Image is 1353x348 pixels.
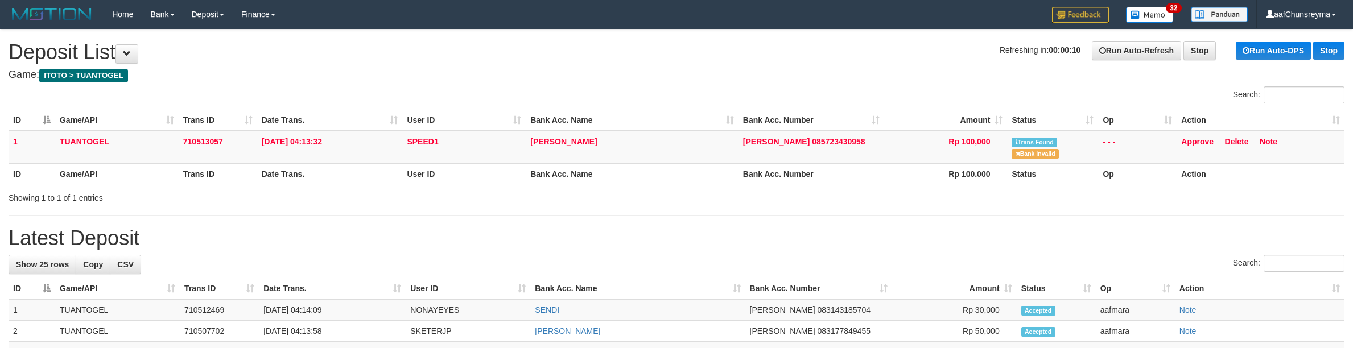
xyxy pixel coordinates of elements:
[884,110,1008,131] th: Amount: activate to sort column ascending
[750,326,815,335] span: [PERSON_NAME]
[180,299,259,321] td: 710512469
[259,278,406,299] th: Date Trans.: activate to sort column ascending
[39,69,128,82] span: ITOTO > TUANTOGEL
[530,278,745,299] th: Bank Acc. Name: activate to sort column ascending
[9,110,55,131] th: ID: activate to sort column descending
[1177,110,1344,131] th: Action: activate to sort column ascending
[55,110,179,131] th: Game/API: activate to sort column ascending
[1017,278,1096,299] th: Status: activate to sort column ascending
[259,321,406,342] td: [DATE] 04:13:58
[179,163,257,184] th: Trans ID
[1096,278,1175,299] th: Op: activate to sort column ascending
[535,326,600,335] a: [PERSON_NAME]
[402,163,526,184] th: User ID
[55,163,179,184] th: Game/API
[1225,137,1249,146] a: Delete
[1233,86,1344,103] label: Search:
[1181,137,1214,146] a: Approve
[9,227,1344,250] h1: Latest Deposit
[76,255,110,274] a: Copy
[1179,326,1197,335] a: Note
[1177,163,1344,184] th: Action
[892,299,1017,321] td: Rp 30,000
[739,110,884,131] th: Bank Acc. Number: activate to sort column ascending
[530,137,597,146] a: [PERSON_NAME]
[180,278,259,299] th: Trans ID: activate to sort column ascending
[55,278,180,299] th: Game/API: activate to sort column ascending
[1012,138,1057,147] span: Similar transaction found
[1191,7,1248,22] img: panduan.png
[739,163,884,184] th: Bank Acc. Number
[262,137,322,146] span: [DATE] 04:13:32
[1007,110,1098,131] th: Status: activate to sort column ascending
[1021,306,1055,316] span: Accepted
[1264,86,1344,103] input: Search:
[183,137,223,146] span: 710513057
[1264,255,1344,272] input: Search:
[745,278,892,299] th: Bank Acc. Number: activate to sort column ascending
[406,299,530,321] td: NONAYEYES
[1175,278,1344,299] th: Action: activate to sort column ascending
[526,110,739,131] th: Bank Acc. Name: activate to sort column ascending
[948,137,990,146] span: Rp 100,000
[818,326,871,335] span: Copy 083177849455 to clipboard
[526,163,739,184] th: Bank Acc. Name
[180,321,259,342] td: 710507702
[1098,110,1177,131] th: Op: activate to sort column ascending
[1179,305,1197,314] a: Note
[1183,41,1216,60] a: Stop
[1096,299,1175,321] td: aafmara
[1007,163,1098,184] th: Status
[9,278,55,299] th: ID: activate to sort column descending
[55,299,180,321] td: TUANTOGEL
[257,110,403,131] th: Date Trans.: activate to sort column ascending
[9,131,55,164] td: 1
[1098,131,1177,164] td: - - -
[407,137,438,146] span: SPEED1
[892,278,1017,299] th: Amount: activate to sort column ascending
[9,41,1344,64] h1: Deposit List
[1166,3,1181,13] span: 32
[259,299,406,321] td: [DATE] 04:14:09
[9,188,555,204] div: Showing 1 to 1 of 1 entries
[83,260,103,269] span: Copy
[892,321,1017,342] td: Rp 50,000
[1236,42,1311,60] a: Run Auto-DPS
[406,278,530,299] th: User ID: activate to sort column ascending
[1000,45,1080,55] span: Refreshing in:
[9,163,55,184] th: ID
[1260,137,1277,146] a: Note
[812,137,865,146] span: Copy 085723430958 to clipboard
[179,110,257,131] th: Trans ID: activate to sort column ascending
[743,137,810,146] span: [PERSON_NAME]
[9,321,55,342] td: 2
[750,305,815,314] span: [PERSON_NAME]
[535,305,559,314] a: SENDI
[1126,7,1174,23] img: Button%20Memo.svg
[9,6,95,23] img: MOTION_logo.png
[9,255,76,274] a: Show 25 rows
[1096,321,1175,342] td: aafmara
[884,163,1008,184] th: Rp 100.000
[1049,45,1080,55] strong: 00:00:10
[1092,41,1181,60] a: Run Auto-Refresh
[1098,163,1177,184] th: Op
[55,321,180,342] td: TUANTOGEL
[406,321,530,342] td: SKETERJP
[1313,42,1344,60] a: Stop
[16,260,69,269] span: Show 25 rows
[9,69,1344,81] h4: Game:
[55,131,179,164] td: TUANTOGEL
[1021,327,1055,337] span: Accepted
[257,163,403,184] th: Date Trans.
[1233,255,1344,272] label: Search:
[110,255,141,274] a: CSV
[818,305,871,314] span: Copy 083143185704 to clipboard
[9,299,55,321] td: 1
[1012,149,1058,159] span: Bank is not match
[117,260,134,269] span: CSV
[402,110,526,131] th: User ID: activate to sort column ascending
[1052,7,1109,23] img: Feedback.jpg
